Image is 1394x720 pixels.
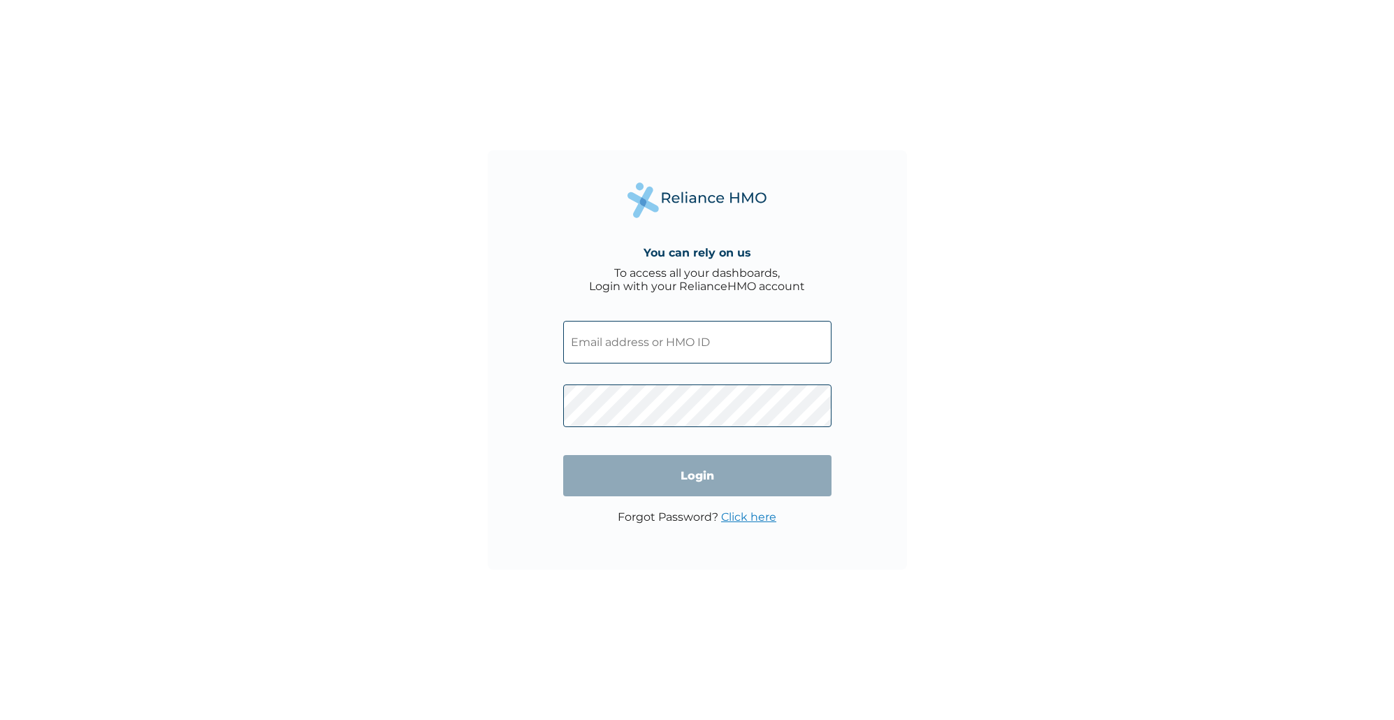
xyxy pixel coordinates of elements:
input: Login [563,455,832,496]
h4: You can rely on us [644,246,751,259]
input: Email address or HMO ID [563,321,832,363]
a: Click here [721,510,776,524]
div: To access all your dashboards, Login with your RelianceHMO account [589,266,805,293]
p: Forgot Password? [618,510,776,524]
img: Reliance Health's Logo [627,182,767,218]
